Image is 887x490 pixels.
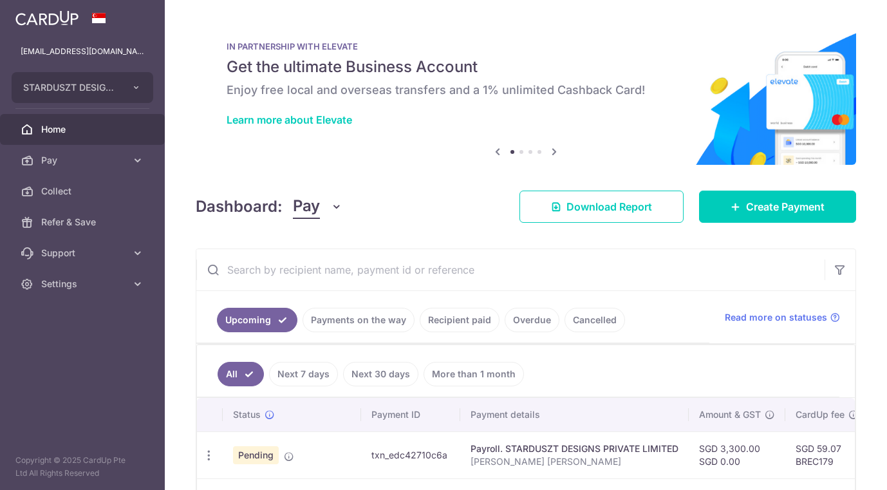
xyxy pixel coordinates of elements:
a: Next 30 days [343,362,418,386]
a: Overdue [505,308,559,332]
a: Download Report [519,191,684,223]
p: [EMAIL_ADDRESS][DOMAIN_NAME] [21,45,144,58]
span: Pay [293,194,320,219]
a: All [218,362,264,386]
span: Support [41,247,126,259]
a: Upcoming [217,308,297,332]
a: Recipient paid [420,308,500,332]
span: Home [41,123,126,136]
p: IN PARTNERSHIP WITH ELEVATE [227,41,825,52]
td: SGD 59.07 BREC179 [785,431,869,478]
a: Payments on the way [303,308,415,332]
th: Payment ID [361,398,460,431]
a: Cancelled [565,308,625,332]
button: STARDUSZT DESIGNS PRIVATE LIMITED [12,72,153,103]
img: CardUp [15,10,79,26]
div: Payroll. STARDUSZT DESIGNS PRIVATE LIMITED [471,442,678,455]
span: Status [233,408,261,421]
span: Download Report [566,199,652,214]
th: Payment details [460,398,689,431]
span: Collect [41,185,126,198]
h6: Enjoy free local and overseas transfers and a 1% unlimited Cashback Card! [227,82,825,98]
a: Next 7 days [269,362,338,386]
span: Amount & GST [699,408,761,421]
a: Create Payment [699,191,856,223]
span: Pay [41,154,126,167]
span: CardUp fee [796,408,845,421]
a: Read more on statuses [725,311,840,324]
td: txn_edc42710c6a [361,431,460,478]
p: [PERSON_NAME] [PERSON_NAME] [471,455,678,468]
h4: Dashboard: [196,195,283,218]
span: Read more on statuses [725,311,827,324]
span: Refer & Save [41,216,126,229]
td: SGD 3,300.00 SGD 0.00 [689,431,785,478]
span: Settings [41,278,126,290]
button: Pay [293,194,342,219]
span: STARDUSZT DESIGNS PRIVATE LIMITED [23,81,118,94]
h5: Get the ultimate Business Account [227,57,825,77]
input: Search by recipient name, payment id or reference [196,249,825,290]
span: Create Payment [746,199,825,214]
img: Renovation banner [196,21,856,165]
span: Pending [233,446,279,464]
a: More than 1 month [424,362,524,386]
a: Learn more about Elevate [227,113,352,126]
